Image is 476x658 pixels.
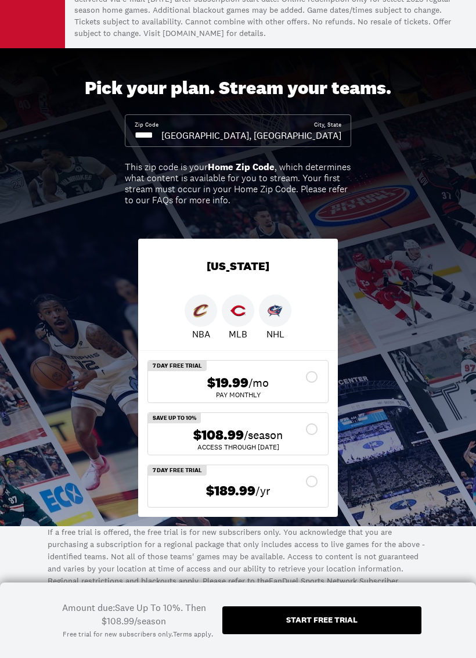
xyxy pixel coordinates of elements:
[286,616,358,624] div: Start free trial
[193,427,244,444] span: $108.99
[192,327,210,341] p: NBA
[230,303,246,318] img: Reds
[206,483,255,499] span: $189.99
[55,601,213,627] div: Amount due: Save Up To 10%. Then $108.99/season
[229,327,247,341] p: MLB
[148,465,207,476] div: 7 Day Free Trial
[248,375,269,391] span: /mo
[148,413,201,423] div: Save Up To 10%
[85,77,391,99] div: Pick your plan. Stream your teams.
[314,121,341,129] div: City, State
[148,361,207,371] div: 7 Day Free Trial
[193,303,208,318] img: Cavaliers
[161,129,341,142] div: [GEOGRAPHIC_DATA], [GEOGRAPHIC_DATA]
[173,630,211,639] a: Terms apply
[157,391,319,398] div: Pay Monthly
[125,161,351,206] div: This zip code is your , which determines what content is available for you to stream. Your first ...
[255,483,271,499] span: /yr
[244,427,283,443] span: /season
[48,526,428,599] p: If a free trial is offered, the free trial is for new subscribers only. You acknowledge that you ...
[268,303,283,318] img: Blue Jackets
[135,121,158,129] div: Zip Code
[138,239,338,294] div: [US_STATE]
[157,444,319,451] div: ACCESS THROUGH [DATE]
[63,630,213,639] div: Free trial for new subscribers only. .
[266,327,284,341] p: NHL
[207,375,248,391] span: $19.99
[208,161,275,173] b: Home Zip Code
